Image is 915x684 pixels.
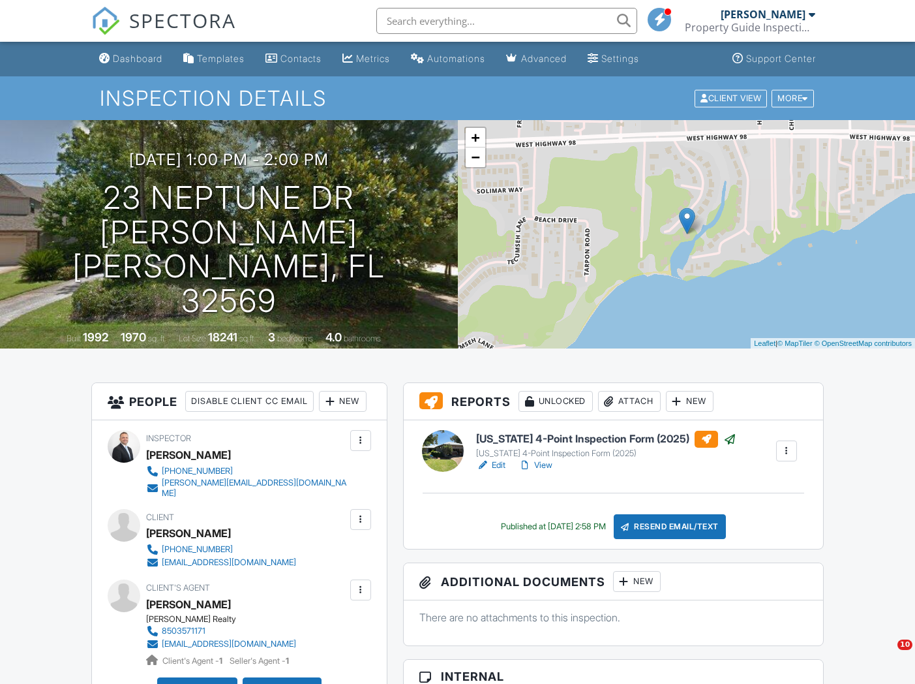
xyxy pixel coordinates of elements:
div: Published at [DATE] 2:58 PM [501,521,606,532]
h3: People [92,383,387,420]
a: Edit [476,459,505,472]
a: [US_STATE] 4-Point Inspection Form (2025) [US_STATE] 4-Point Inspection Form (2025) [476,431,736,459]
strong: 1 [219,656,222,666]
a: Client View [693,93,770,102]
h1: Inspection Details [100,87,815,110]
a: Dashboard [94,47,168,71]
a: Support Center [727,47,821,71]
h6: [US_STATE] 4-Point Inspection Form (2025) [476,431,736,448]
a: [PERSON_NAME][EMAIL_ADDRESS][DOMAIN_NAME] [146,478,347,499]
div: Advanced [521,53,567,64]
div: 1992 [83,330,108,344]
span: Client's Agent [146,583,210,593]
div: New [613,571,661,592]
a: [EMAIL_ADDRESS][DOMAIN_NAME] [146,556,296,569]
div: 18241 [208,330,237,344]
a: SPECTORA [91,18,236,45]
span: Seller's Agent - [230,656,289,666]
div: [EMAIL_ADDRESS][DOMAIN_NAME] [162,557,296,568]
a: © OpenStreetMap contributors [815,339,912,347]
div: [PHONE_NUMBER] [162,466,233,476]
h3: Reports [404,383,823,420]
a: Zoom in [466,128,485,148]
div: Attach [598,391,661,412]
a: [PHONE_NUMBER] [146,465,347,478]
div: Resend Email/Text [614,514,726,539]
h3: [DATE] 1:00 pm - 2:00 pm [129,151,329,168]
span: Lot Size [179,334,206,343]
div: Support Center [746,53,816,64]
a: Templates [178,47,250,71]
a: Contacts [260,47,327,71]
div: New [666,391,713,412]
div: Contacts [280,53,322,64]
div: Disable Client CC Email [185,391,314,412]
p: There are no attachments to this inspection. [419,610,807,625]
div: Automations [427,53,485,64]
span: bathrooms [344,334,381,343]
div: 3 [268,330,275,344]
div: Metrics [356,53,390,64]
a: 8503571171 [146,625,296,638]
div: Property Guide Inspections, LLC DBA inspectormatt.com [685,21,815,34]
span: Built [67,334,81,343]
a: Automations (Basic) [406,47,490,71]
div: [PERSON_NAME] [146,523,231,543]
span: bedrooms [277,334,313,343]
a: Metrics [337,47,395,71]
span: Inspector [146,433,191,443]
div: [PERSON_NAME] [146,445,231,465]
a: Leaflet [754,339,775,347]
div: 4.0 [325,330,342,344]
span: sq.ft. [239,334,256,343]
div: [US_STATE] 4-Point Inspection Form (2025) [476,448,736,459]
div: 1970 [121,330,146,344]
span: Client [146,512,174,522]
div: [PERSON_NAME][EMAIL_ADDRESS][DOMAIN_NAME] [162,478,347,499]
div: New [319,391,367,412]
div: [EMAIL_ADDRESS][DOMAIN_NAME] [162,639,296,649]
iframe: Intercom live chat [871,640,902,671]
div: [PHONE_NUMBER] [162,544,233,555]
span: Client's Agent - [162,656,224,666]
div: Dashboard [113,53,162,64]
a: Settings [582,47,644,71]
span: 10 [897,640,912,650]
img: The Best Home Inspection Software - Spectora [91,7,120,35]
div: Settings [601,53,639,64]
div: [PERSON_NAME] Realty [146,614,307,625]
h3: Additional Documents [404,563,823,600]
input: Search everything... [376,8,637,34]
a: Zoom out [466,148,485,167]
a: Advanced [501,47,572,71]
a: View [518,459,552,472]
div: [PERSON_NAME] [721,8,805,21]
div: More [772,89,814,107]
a: [PERSON_NAME] [146,595,231,614]
a: [EMAIL_ADDRESS][DOMAIN_NAME] [146,638,296,651]
strong: 1 [286,656,289,666]
div: | [751,338,915,349]
a: [PHONE_NUMBER] [146,543,296,556]
span: sq. ft. [148,334,166,343]
div: Unlocked [518,391,593,412]
h1: 23 Neptune Dr [PERSON_NAME] [PERSON_NAME], FL 32569 [21,181,437,319]
div: Templates [197,53,245,64]
div: 8503571171 [162,626,205,636]
a: © MapTiler [777,339,813,347]
span: SPECTORA [129,7,236,34]
div: Client View [695,89,767,107]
